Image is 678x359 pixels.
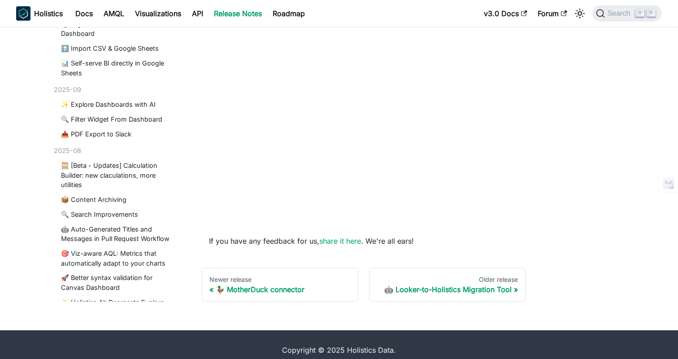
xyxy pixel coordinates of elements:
a: 🔍 Filter Widget From Dashboard [61,114,177,124]
a: Newer release🦆 MotherDuck connector [202,268,358,302]
a: ✨ Holistics AI: Deprecate Explore data (basic), more unified experience [61,298,177,317]
div: 2025-09 [54,85,180,95]
div: Copyright © 2025 Holistics Data. [54,345,624,355]
a: share it here [319,236,361,245]
a: Older release🤖 Looker-to-Holistics Migration Tool [369,268,526,302]
a: Forum [532,6,572,21]
a: AMQL [98,6,130,21]
div: Older release [377,276,518,284]
span: Search [605,9,636,18]
a: Docs [70,6,98,21]
a: 📤 PDF Export to Slack [61,129,177,139]
a: 🚀 Better syntax validation for Canvas Dashboard [61,273,177,293]
a: Roadmap [267,6,310,21]
p: If you have any feedback for us, . We're all ears! [209,236,518,246]
button: Switch between dark and light mode (currently light mode) [573,6,587,21]
kbd: ⌘ [635,9,644,17]
a: 🤖 Auto-Generated Titles and Messages in Pull Request Workflow [61,224,177,244]
a: HolisticsHolistics [16,6,63,21]
a: API [187,6,209,21]
a: 📦 Content Archiving [61,195,177,205]
kbd: K [647,9,656,17]
a: Release Notes [209,6,267,21]
div: 🤖 Looker-to-Holistics Migration Tool [377,285,518,294]
a: 🧮 [Beta - Updates] Calculation Builder: new claculations, more utilities [61,161,177,190]
div: 2025-08 [54,146,180,156]
button: Search (Command+K) [592,5,662,22]
a: ✨ Explore Dashboards with AI [61,100,177,109]
img: Holistics [16,6,30,21]
a: 🎯 Viz-aware AQL: Metrics that automatically adapt to your charts [61,249,177,268]
a: Visualizations [130,6,187,21]
a: 🔍 Search Improvements [61,210,177,219]
a: v3.0 Docs [478,6,532,21]
a: 🎨 Layout Assist in Canvas Dashboard [61,19,177,39]
nav: Changelog item navigation [202,268,526,302]
a: ⬆️ Import CSV & Google Sheets [61,44,177,53]
b: Holistics [34,8,63,19]
div: 🦆 MotherDuck connector [209,285,351,294]
a: 📊 Self-serve BI directly in Google Sheets [61,58,177,78]
div: Newer release [209,276,351,284]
